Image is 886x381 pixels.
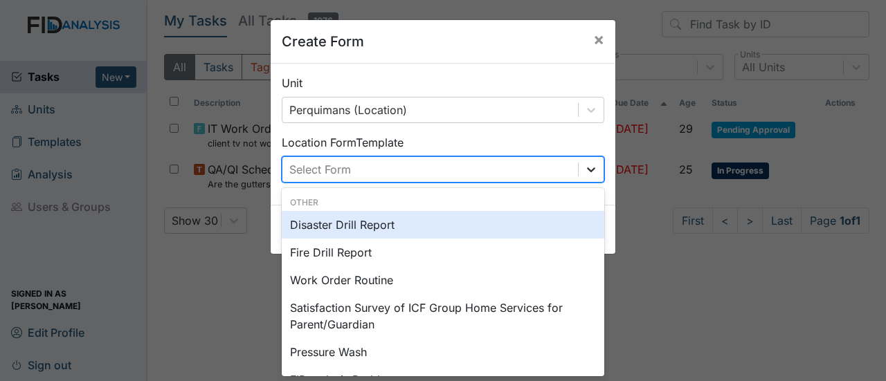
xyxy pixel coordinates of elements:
div: Other [282,196,604,209]
h5: Create Form [282,31,364,52]
div: Select Form [289,161,351,178]
button: Close [582,20,615,59]
div: Work Order Routine [282,266,604,294]
label: Location Form Template [282,134,404,151]
div: Perquimans (Location) [289,102,407,118]
span: × [593,29,604,49]
div: Disaster Drill Report [282,211,604,239]
label: Unit [282,75,302,91]
div: Fire Drill Report [282,239,604,266]
div: Pressure Wash [282,338,604,366]
div: Satisfaction Survey of ICF Group Home Services for Parent/Guardian [282,294,604,338]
